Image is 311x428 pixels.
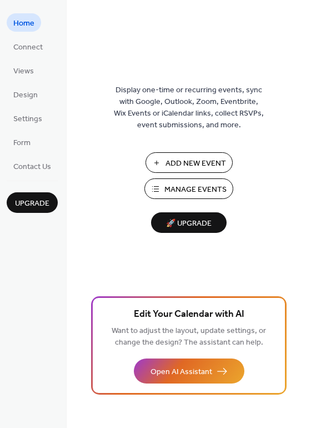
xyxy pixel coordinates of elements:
[151,366,212,378] span: Open AI Assistant
[134,359,244,384] button: Open AI Assistant
[7,157,58,175] a: Contact Us
[13,137,31,149] span: Form
[13,66,34,77] span: Views
[112,324,266,350] span: Want to adjust the layout, update settings, or change the design? The assistant can help.
[144,178,233,199] button: Manage Events
[15,198,49,210] span: Upgrade
[13,42,43,53] span: Connect
[7,61,41,79] a: Views
[146,152,233,173] button: Add New Event
[7,109,49,127] a: Settings
[114,84,264,131] span: Display one-time or recurring events, sync with Google, Outlook, Zoom, Eventbrite, Wix Events or ...
[13,89,38,101] span: Design
[164,184,227,196] span: Manage Events
[7,13,41,32] a: Home
[134,307,244,322] span: Edit Your Calendar with AI
[7,85,44,103] a: Design
[7,133,37,151] a: Form
[151,212,227,233] button: 🚀 Upgrade
[7,192,58,213] button: Upgrade
[7,37,49,56] a: Connect
[13,113,42,125] span: Settings
[13,18,34,29] span: Home
[165,158,226,170] span: Add New Event
[13,161,51,173] span: Contact Us
[158,216,220,231] span: 🚀 Upgrade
